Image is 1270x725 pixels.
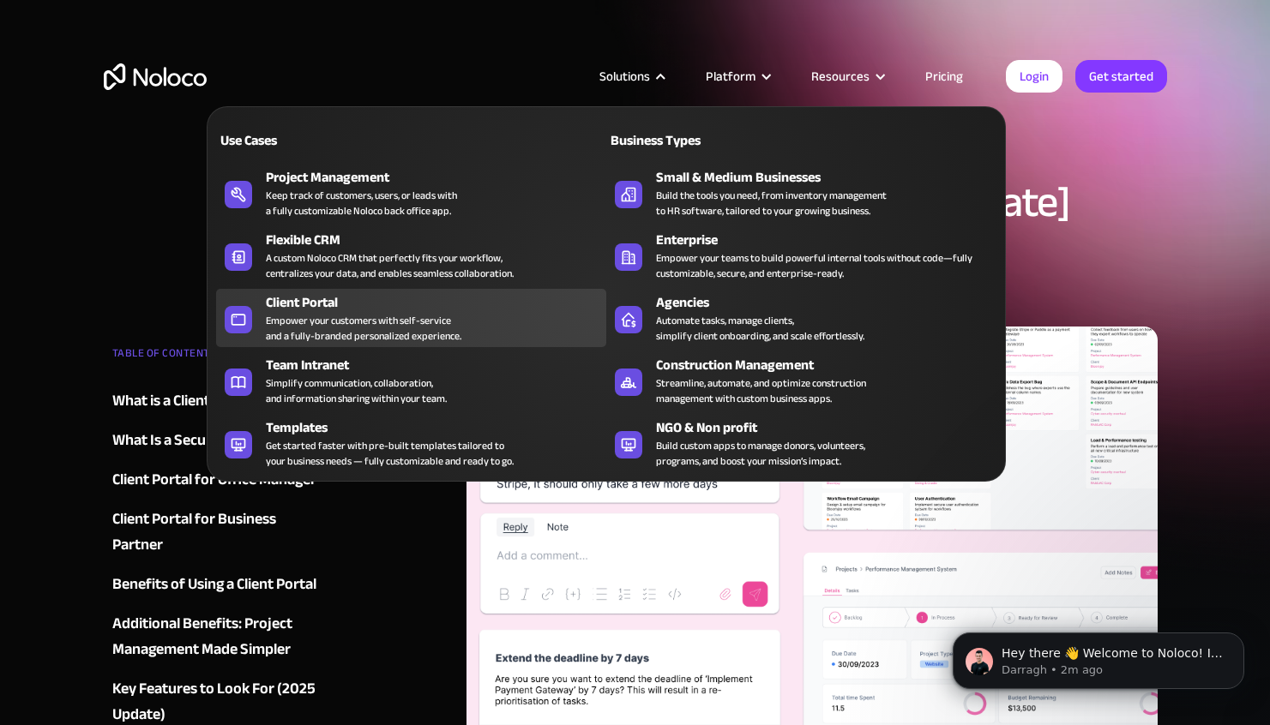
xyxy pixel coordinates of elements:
a: AgenciesAutomate tasks, manage clients,simplify client onboarding, and scale effortlessly. [606,289,996,347]
a: Construction ManagementStreamline, automate, and optimize constructionmanagement with custom busi... [606,351,996,410]
div: Benefits of Using a Client Portal [112,572,316,597]
a: Client Portal for Office Manager [112,467,320,493]
div: Small & Medium Businesses [656,167,1004,188]
a: NGO & Non profitBuild custom apps to manage donors, volunteers,programs, and boost your mission’s... [606,414,996,472]
div: Templates [266,417,614,438]
div: Resources [811,65,870,87]
div: Client Portal for Office Manager [112,467,316,493]
div: Platform [706,65,755,87]
div: A custom Noloco CRM that perfectly fits your workflow, centralizes your data, and enables seamles... [266,250,514,281]
div: What Is a Secure Client Portal? [112,428,309,453]
nav: Solutions [207,82,1006,482]
div: Client Portal [266,292,614,313]
a: EnterpriseEmpower your teams to build powerful internal tools without code—fully customizable, se... [606,226,996,285]
div: Get started faster with pre-built templates tailored to your business needs — fully customizable ... [266,438,514,469]
div: Construction Management [656,355,1004,375]
div: Solutions [578,65,684,87]
a: Pricing [904,65,984,87]
a: Use Cases [216,120,606,159]
div: Build the tools you need, from inventory management to HR software, tailored to your growing busi... [656,188,887,219]
div: What is a Client Portal? [112,388,260,414]
div: Solutions [599,65,650,87]
a: Business Types [606,120,996,159]
div: Build custom apps to manage donors, volunteers, programs, and boost your mission’s impact. [656,438,865,469]
a: TemplatesGet started faster with pre-built templates tailored toyour business needs — fully custo... [216,414,606,472]
div: Empower your teams to build powerful internal tools without code—fully customizable, secure, and ... [656,250,988,281]
a: Flexible CRMA custom Noloco CRM that perfectly fits your workflow,centralizes your data, and enab... [216,226,606,285]
a: Project ManagementKeep track of customers, users, or leads witha fully customizable Noloco back o... [216,164,606,222]
a: What Is a Secure Client Portal? [112,428,320,453]
a: Small & Medium BusinessesBuild the tools you need, from inventory managementto HR software, tailo... [606,164,996,222]
div: Resources [790,65,904,87]
a: Additional Benefits: Project Management Made Simpler [112,611,320,662]
a: home [104,63,207,90]
a: What is a Client Portal? [112,388,320,414]
div: Use Cases [216,130,404,151]
div: Flexible CRM [266,230,614,250]
div: Project Management [266,167,614,188]
a: Benefits of Using a Client Portal [112,572,320,597]
div: Business Types [606,130,794,151]
div: Automate tasks, manage clients, simplify client onboarding, and scale effortlessly. [656,313,864,344]
div: Team Intranet [266,355,614,375]
div: Platform [684,65,790,87]
a: Get started [1075,60,1167,93]
div: Keep track of customers, users, or leads with a fully customizable Noloco back office app. [266,188,457,219]
div: Empower your customers with self-service and a fully-branded personalized experience. [266,313,461,344]
div: Enterprise [656,230,1004,250]
iframe: Intercom notifications message [927,596,1270,716]
div: Simplify communication, collaboration, and information sharing within your team. [266,375,447,406]
a: Team IntranetSimplify communication, collaboration,and information sharing within your team. [216,351,606,410]
div: Agencies [656,292,1004,313]
div: TABLE OF CONTENT [112,340,320,374]
div: NGO & Non profit [656,417,1004,438]
a: Login [1006,60,1062,93]
a: Client PortalEmpower your customers with self-serviceand a fully-branded personalized experience. [216,289,606,347]
a: Client Portal for Business Partner [112,506,320,558]
div: Streamline, automate, and optimize construction management with custom business apps. [656,375,866,406]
